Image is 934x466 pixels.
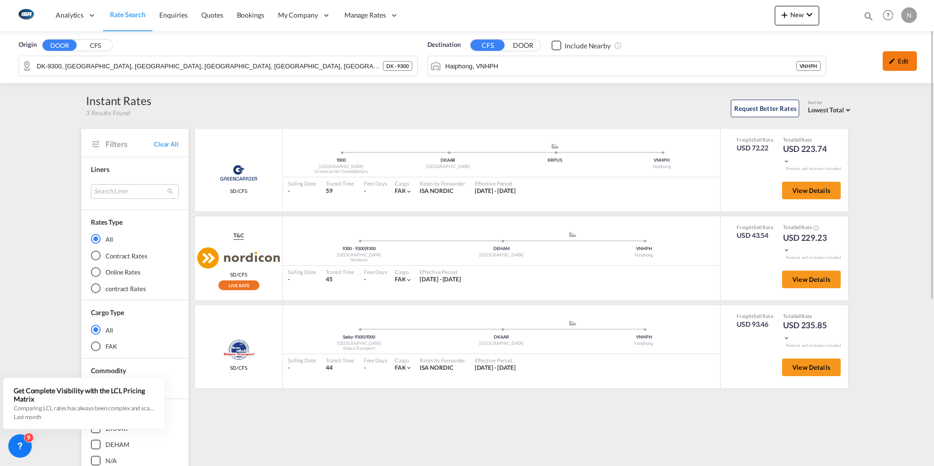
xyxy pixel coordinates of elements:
img: Greencarrier Consolidators [217,161,260,185]
button: DOOR [506,40,540,51]
div: Remark and Inclusion included [779,343,848,348]
button: CFS [470,40,505,51]
md-radio-button: All [91,325,179,335]
div: DKAAR [395,157,502,164]
button: View Details [782,359,841,376]
div: VNHPH [573,334,715,340]
div: VNHPH [608,157,715,164]
div: Rates by Forwarder [420,357,465,364]
span: Bookings [237,11,264,19]
div: Transit Time [326,268,354,275]
div: Haiphong [573,252,715,258]
div: Greencarrier Consolidators [288,169,395,175]
span: Clear All [154,140,179,148]
div: 44 [326,364,354,372]
span: FAK [395,187,406,194]
span: Analytics [56,10,84,20]
span: Rate Search [110,10,146,19]
md-input-container: DK-9300, Albæk-Lyngså, Hoerby, Karup, Lyngså, Moelholt, Sæby, Sulbæk, Syvsten, Understed, Voerså,... [19,56,417,76]
span: ISA NORDIC [420,187,453,194]
input: Search by Door [37,59,383,73]
button: DOOR [42,40,77,51]
span: Sell [754,137,762,143]
div: Effective Period [475,180,516,187]
div: Effective Period [475,357,516,364]
md-checkbox: N/A [91,456,179,466]
span: 9300 [366,246,376,251]
div: [GEOGRAPHIC_DATA] [288,252,430,258]
span: [DATE] - [DATE] [475,187,516,194]
div: Total Rate [783,224,832,232]
span: 9300 - 9300 [342,246,366,251]
div: 01 Sep 2025 - 30 Sep 2025 [420,275,461,284]
div: Free Days [364,357,387,364]
div: USD 235.85 [783,319,832,343]
div: [GEOGRAPHIC_DATA] [395,164,502,170]
div: ISA NORDIC [420,364,465,372]
md-checkbox: Checkbox No Ink [552,40,611,50]
div: Sailing Date [288,180,316,187]
div: Transit Time [326,357,354,364]
span: Sell [754,313,762,319]
div: Freight Rate [737,136,773,143]
md-icon: icon-chevron-down [783,335,790,341]
span: View Details [792,187,830,194]
div: Cargo [395,357,413,364]
div: ISA NORDIC [420,187,465,195]
div: Cargo [395,268,413,275]
img: Shipco Transport [222,338,255,362]
button: icon-plus 400-fgNewicon-chevron-down [775,6,819,25]
span: Enquiries [159,11,188,19]
div: DEHAM [430,246,573,252]
button: CFS [78,40,112,51]
input: Search by Port [446,59,796,73]
span: Quotes [201,11,223,19]
button: View Details [782,182,841,199]
span: SD/CFS [230,364,247,371]
div: - [288,275,316,284]
div: Freight Rate [737,224,773,231]
md-icon: Unchecked: Ignores neighbouring ports when fetching rates.Checked : Includes neighbouring ports w... [614,42,622,49]
div: DEHAM [106,440,129,449]
div: VNHPH [573,246,715,252]
div: KRPUS [502,157,609,164]
div: Rates by Forwarder [420,180,465,187]
md-radio-button: All [91,234,179,244]
div: Free Days [364,180,387,187]
div: icon-magnify [863,11,874,25]
span: Sell [754,224,762,230]
span: | [365,246,366,251]
div: Remark and Inclusion included [779,255,848,260]
div: USD 223.74 [783,143,832,167]
div: USD 229.23 [783,232,832,255]
div: Effective Period [420,268,461,275]
span: New [779,11,815,19]
div: Rates Type [91,217,123,227]
div: Transit Time [326,180,354,187]
span: SD/CFS [230,271,247,278]
span: 9300 [366,334,376,339]
div: - [288,364,316,372]
md-radio-button: contract Rates [91,284,179,294]
md-icon: icon-chevron-down [405,364,412,371]
span: Sell [794,224,802,230]
span: Commodity [91,366,126,375]
div: Haiphong [573,340,715,347]
div: [GEOGRAPHIC_DATA] [288,340,430,347]
div: 59 [326,187,354,195]
span: 3 Results Found [86,108,130,117]
span: DK - 9300 [386,63,408,69]
span: Sell [794,137,802,143]
div: N [901,7,917,23]
span: [DATE] - [DATE] [475,364,516,371]
md-icon: icon-magnify [863,11,874,21]
md-radio-button: FAK [91,341,179,351]
span: Destination [427,40,461,50]
div: Instant Rates [86,93,151,108]
button: Request Better Rates [731,100,799,117]
span: 9300 [337,157,346,163]
div: - [364,364,366,372]
md-checkbox: DKAAR [91,424,179,433]
div: Nordicon [288,257,430,263]
div: Include Nearby [565,41,611,51]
